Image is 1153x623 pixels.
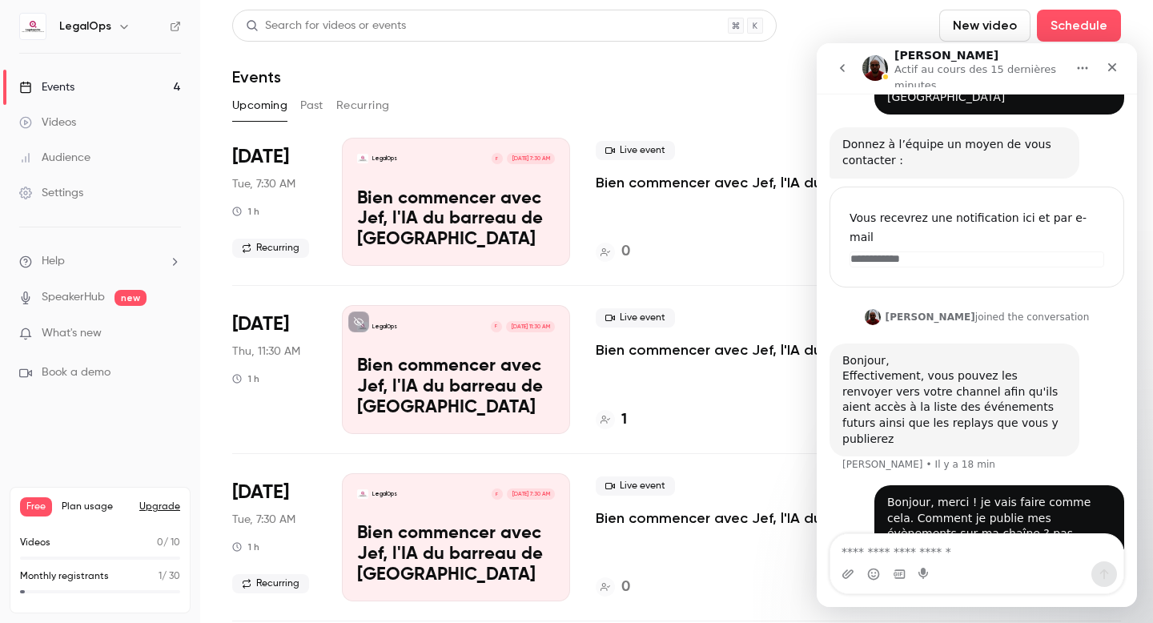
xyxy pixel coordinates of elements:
[357,189,555,251] p: Bien commencer avec Jef, l'IA du barreau de [GEOGRAPHIC_DATA]
[42,364,110,381] span: Book a demo
[372,490,397,498] p: LegalOps
[19,115,76,131] div: Videos
[1037,10,1121,42] button: Schedule
[232,144,289,170] span: [DATE]
[114,290,147,306] span: new
[372,155,397,163] p: LegalOps
[300,93,323,119] button: Past
[232,239,309,258] span: Recurring
[19,185,83,201] div: Settings
[596,476,675,496] span: Live event
[490,320,503,333] div: F
[232,512,295,528] span: Tue, 7:30 AM
[232,205,259,218] div: 1 h
[507,153,554,164] span: [DATE] 7:30 AM
[506,321,554,332] span: [DATE] 11:30 AM
[59,18,111,34] h6: LegalOps
[232,574,309,593] span: Recurring
[817,43,1137,607] iframe: Intercom live chat
[232,311,289,337] span: [DATE]
[596,308,675,328] span: Live event
[157,536,180,550] p: / 10
[232,344,300,360] span: Thu, 11:30 AM
[232,480,289,505] span: [DATE]
[596,241,630,263] a: 0
[19,79,74,95] div: Events
[20,536,50,550] p: Videos
[336,93,390,119] button: Recurring
[621,577,630,598] h4: 0
[232,93,287,119] button: Upcoming
[159,569,180,584] p: / 30
[20,14,46,39] img: LegalOps
[342,305,570,433] a: Bien commencer avec Jef, l'IA du barreau de BruxellesLegalOpsF[DATE] 11:30 AMBien commencer avec ...
[20,569,109,584] p: Monthly registrants
[42,289,105,306] a: SpeakerHub
[232,372,259,385] div: 1 h
[372,323,397,331] p: LegalOps
[232,138,316,266] div: Oct 7 Tue, 7:30 AM (Europe/Madrid)
[232,473,316,601] div: Oct 14 Tue, 7:30 AM (Europe/Madrid)
[246,18,406,34] div: Search for videos or events
[159,572,162,581] span: 1
[596,577,630,598] a: 0
[357,356,555,418] p: Bien commencer avec Jef, l'IA du barreau de [GEOGRAPHIC_DATA]
[357,153,368,164] img: Bien commencer avec Jef, l'IA du barreau de Bruxelles
[507,488,554,500] span: [DATE] 7:30 AM
[596,508,885,528] p: Bien commencer avec Jef, l'IA du barreau de [GEOGRAPHIC_DATA]
[491,488,504,500] div: F
[357,488,368,500] img: Bien commencer avec Jef, l'IA du barreau de Bruxelles
[342,473,570,601] a: Bien commencer avec Jef, l'IA du barreau de BruxellesLegalOpsF[DATE] 7:30 AMBien commencer avec J...
[42,325,102,342] span: What's new
[596,340,885,360] a: Bien commencer avec Jef, l'IA du barreau de [GEOGRAPHIC_DATA]
[62,500,130,513] span: Plan usage
[19,253,181,270] li: help-dropdown-opener
[232,541,259,553] div: 1 h
[596,173,885,192] a: Bien commencer avec Jef, l'IA du barreau de [GEOGRAPHIC_DATA]
[139,500,180,513] button: Upgrade
[232,67,281,86] h1: Events
[342,138,570,266] a: Bien commencer avec Jef, l'IA du barreau de BruxellesLegalOpsF[DATE] 7:30 AMBien commencer avec J...
[596,409,627,431] a: 1
[491,152,504,165] div: F
[621,409,627,431] h4: 1
[357,524,555,585] p: Bien commencer avec Jef, l'IA du barreau de [GEOGRAPHIC_DATA]
[939,10,1030,42] button: New video
[42,253,65,270] span: Help
[232,305,316,433] div: Oct 9 Thu, 11:30 AM (Europe/Luxembourg)
[157,538,163,548] span: 0
[621,241,630,263] h4: 0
